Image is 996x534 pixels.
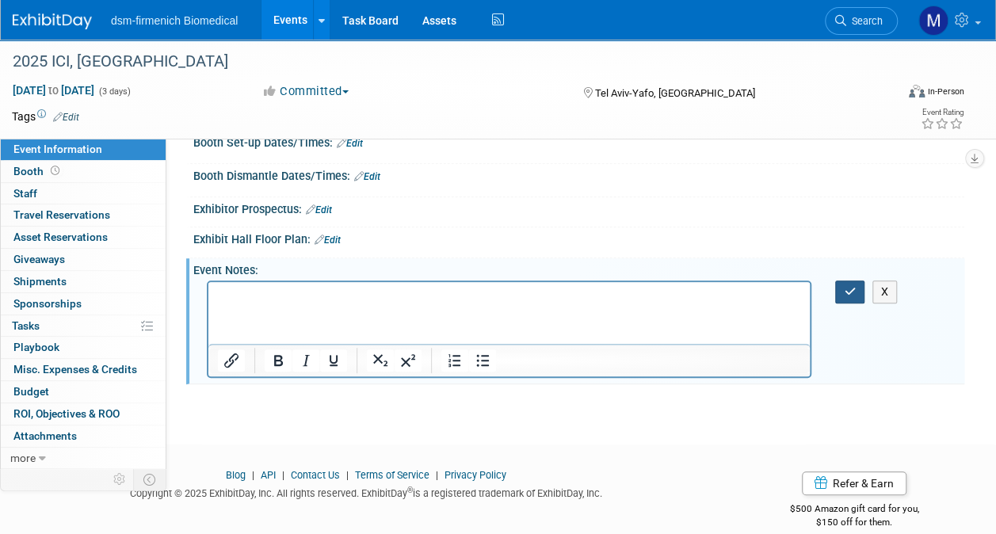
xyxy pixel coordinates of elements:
a: Staff [1,183,166,204]
a: Event Information [1,139,166,160]
a: Shipments [1,271,166,292]
button: Bold [265,349,292,372]
span: dsm-firmenich Biomedical [111,14,238,27]
span: Asset Reservations [13,231,108,243]
a: Playbook [1,337,166,358]
a: Budget [1,381,166,402]
button: X [872,280,898,303]
td: Tags [12,109,79,124]
img: ExhibitDay [13,13,92,29]
a: Edit [315,235,341,246]
div: Exhibit Hall Floor Plan: [193,227,964,248]
a: Asset Reservations [1,227,166,248]
span: Budget [13,385,49,398]
button: Insert/edit link [218,349,245,372]
a: Search [825,7,898,35]
a: more [1,448,166,469]
a: Edit [354,171,380,182]
img: Format-Inperson.png [909,85,925,97]
span: Event Information [13,143,102,155]
a: Sponsorships [1,293,166,315]
div: $500 Amazon gift card for you, [744,492,964,528]
div: 2025 ICI, [GEOGRAPHIC_DATA] [7,48,883,76]
a: Edit [53,112,79,123]
span: (3 days) [97,86,131,97]
div: Booth Set-up Dates/Times: [193,131,964,151]
a: Edit [337,138,363,149]
img: Melanie Davison [918,6,948,36]
span: Attachments [13,429,77,442]
span: Search [846,15,883,27]
span: more [10,452,36,464]
a: Contact Us [291,469,340,481]
button: Numbered list [441,349,468,372]
span: [DATE] [DATE] [12,83,95,97]
span: Booth not reserved yet [48,165,63,177]
button: Italic [292,349,319,372]
span: Tasks [12,319,40,332]
span: Misc. Expenses & Credits [13,363,137,376]
a: ROI, Objectives & ROO [1,403,166,425]
a: Giveaways [1,249,166,270]
div: Copyright © 2025 ExhibitDay, Inc. All rights reserved. ExhibitDay is a registered trademark of Ex... [12,483,720,501]
span: | [278,469,288,481]
a: Privacy Policy [445,469,506,481]
a: Blog [226,469,246,481]
span: Playbook [13,341,59,353]
a: Travel Reservations [1,204,166,226]
div: In-Person [927,86,964,97]
div: Booth Dismantle Dates/Times: [193,164,964,185]
span: to [46,84,61,97]
span: Sponsorships [13,297,82,310]
a: Refer & Earn [802,471,906,495]
span: Travel Reservations [13,208,110,221]
button: Underline [320,349,347,372]
button: Bullet list [469,349,496,372]
td: Toggle Event Tabs [134,469,166,490]
span: | [432,469,442,481]
iframe: Rich Text Area [208,282,810,344]
a: Misc. Expenses & Credits [1,359,166,380]
div: Exhibitor Prospectus: [193,197,964,218]
span: Booth [13,165,63,177]
td: Personalize Event Tab Strip [106,469,134,490]
div: $150 off for them. [744,516,964,529]
button: Superscript [395,349,422,372]
div: Event Format [826,82,964,106]
div: Event Rating [921,109,964,116]
span: ROI, Objectives & ROO [13,407,120,420]
span: Giveaways [13,253,65,265]
a: Edit [306,204,332,216]
span: Staff [13,187,37,200]
span: | [342,469,353,481]
a: API [261,469,276,481]
a: Booth [1,161,166,182]
a: Terms of Service [355,469,429,481]
sup: ® [407,486,413,494]
span: Shipments [13,275,67,288]
a: Attachments [1,425,166,447]
a: Tasks [1,315,166,337]
span: Tel Aviv-Yafo, [GEOGRAPHIC_DATA] [595,87,755,99]
span: | [248,469,258,481]
div: Event Notes: [193,258,964,278]
button: Committed [256,83,355,100]
button: Subscript [367,349,394,372]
